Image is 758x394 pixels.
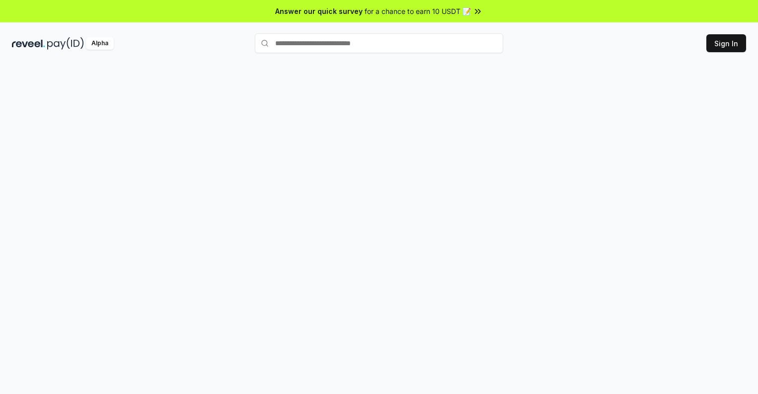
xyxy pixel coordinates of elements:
[706,34,746,52] button: Sign In
[47,37,84,50] img: pay_id
[86,37,114,50] div: Alpha
[275,6,363,16] span: Answer our quick survey
[12,37,45,50] img: reveel_dark
[365,6,471,16] span: for a chance to earn 10 USDT 📝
